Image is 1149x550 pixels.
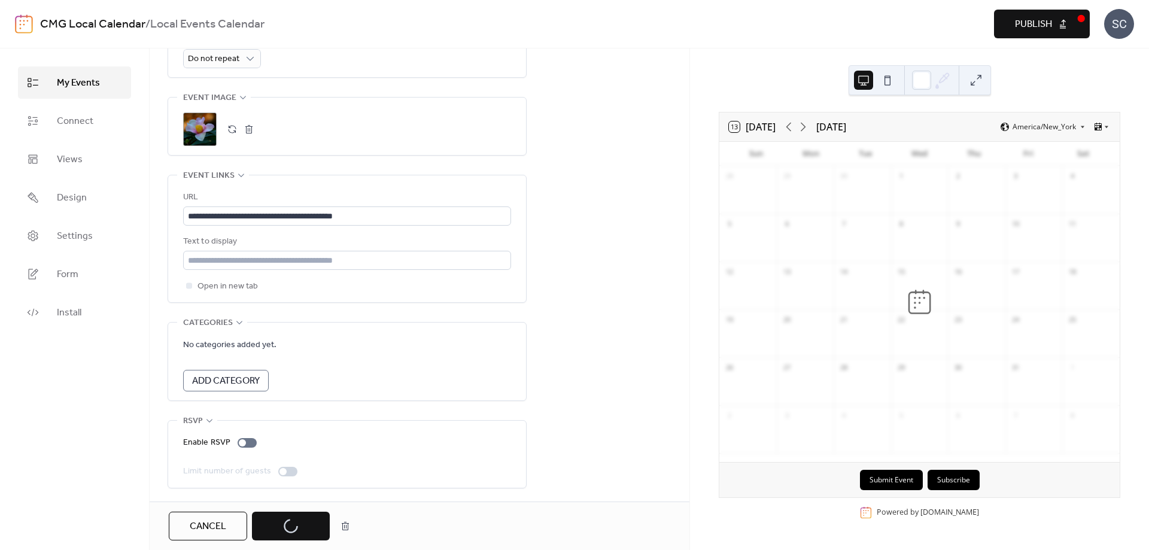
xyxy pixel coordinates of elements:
[183,91,236,105] span: Event image
[18,296,131,329] a: Install
[18,220,131,252] a: Settings
[1066,361,1079,375] div: 1
[816,120,846,134] div: [DATE]
[837,218,850,231] div: 7
[1009,218,1022,231] div: 10
[838,142,892,166] div: Tue
[895,314,908,327] div: 22
[18,181,131,214] a: Design
[780,218,794,231] div: 6
[1009,361,1022,375] div: 31
[780,314,794,327] div: 20
[780,170,794,183] div: 29
[952,218,965,231] div: 9
[895,361,908,375] div: 29
[895,170,908,183] div: 1
[57,114,93,129] span: Connect
[183,235,509,249] div: Text to display
[40,13,145,36] a: CMG Local Calendar
[18,143,131,175] a: Views
[57,76,100,90] span: My Events
[892,142,947,166] div: Wed
[1066,409,1079,423] div: 8
[723,361,736,375] div: 26
[837,361,850,375] div: 28
[1104,9,1134,39] div: SC
[150,13,265,36] b: Local Events Calendar
[895,266,908,279] div: 15
[57,268,78,282] span: Form
[928,470,980,490] button: Subscribe
[837,314,850,327] div: 21
[780,266,794,279] div: 13
[723,170,736,183] div: 28
[183,169,235,183] span: Event links
[183,414,203,429] span: RSVP
[729,142,783,166] div: Sun
[169,512,247,540] button: Cancel
[183,316,233,330] span: Categories
[197,279,258,294] span: Open in new tab
[18,66,131,99] a: My Events
[1009,170,1022,183] div: 3
[145,13,150,36] b: /
[1066,170,1079,183] div: 4
[780,361,794,375] div: 27
[183,464,271,479] div: Limit number of guests
[952,314,965,327] div: 23
[15,14,33,34] img: logo
[783,142,838,166] div: Mon
[1009,314,1022,327] div: 24
[860,470,923,490] button: Submit Event
[57,191,87,205] span: Design
[952,409,965,423] div: 6
[837,409,850,423] div: 4
[1009,266,1022,279] div: 17
[952,361,965,375] div: 30
[1001,142,1056,166] div: Fri
[1013,123,1076,130] span: America/New_York
[837,266,850,279] div: 14
[183,113,217,146] div: ;
[952,170,965,183] div: 2
[994,10,1090,38] button: Publish
[1056,142,1110,166] div: Sat
[723,218,736,231] div: 5
[57,153,83,167] span: Views
[1066,314,1079,327] div: 25
[188,51,239,67] span: Do not repeat
[18,105,131,137] a: Connect
[895,218,908,231] div: 8
[1009,409,1022,423] div: 7
[57,306,81,320] span: Install
[723,266,736,279] div: 12
[18,258,131,290] a: Form
[192,374,260,388] span: Add Category
[183,436,230,450] div: Enable RSVP
[780,409,794,423] div: 3
[947,142,1001,166] div: Thu
[190,519,226,534] span: Cancel
[183,338,276,353] span: No categories added yet.
[1066,218,1079,231] div: 11
[57,229,93,244] span: Settings
[1066,266,1079,279] div: 18
[877,507,979,517] div: Powered by
[723,409,736,423] div: 2
[895,409,908,423] div: 5
[725,118,780,135] button: 13[DATE]
[837,170,850,183] div: 30
[1015,17,1052,32] span: Publish
[952,266,965,279] div: 16
[183,190,509,205] div: URL
[723,314,736,327] div: 19
[183,370,269,391] button: Add Category
[920,507,979,517] a: [DOMAIN_NAME]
